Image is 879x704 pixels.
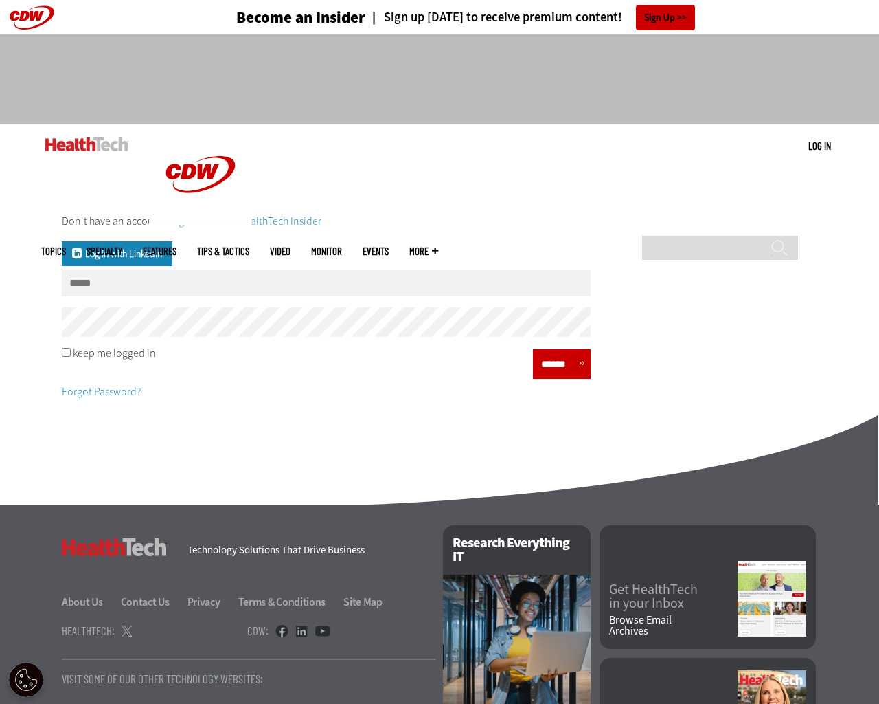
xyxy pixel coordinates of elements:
a: Sign Up [636,5,695,30]
iframe: advertisement [190,48,689,110]
a: MonITor [311,246,342,256]
a: Forgot Password? [62,384,141,399]
div: Cookie Settings [9,663,43,697]
a: Browse EmailArchives [609,615,738,637]
a: Log in [808,140,831,152]
span: Topics [41,246,66,256]
a: Privacy [187,595,236,609]
img: Home [149,124,252,225]
span: Specialty [87,246,122,256]
a: Terms & Conditions [238,595,342,609]
a: Contact Us [121,595,185,609]
img: newsletter screenshot [738,561,806,637]
h4: Technology Solutions That Drive Business [187,545,426,555]
a: Become an Insider [185,10,365,25]
a: Features [143,246,176,256]
button: Open Preferences [9,663,43,697]
a: Site Map [343,595,383,609]
h3: Become an Insider [236,10,365,25]
a: Sign up [DATE] to receive premium content! [365,11,622,24]
a: Tips & Tactics [197,246,249,256]
a: Get HealthTechin your Inbox [609,583,738,610]
h3: HealthTech [62,538,167,556]
div: User menu [808,139,831,153]
a: About Us [62,595,119,609]
p: Visit Some Of Our Other Technology Websites: [62,673,436,685]
h4: CDW: [247,625,269,637]
h2: Research Everything IT [443,525,591,575]
h4: HealthTech: [62,625,115,637]
a: Video [270,246,290,256]
span: More [409,246,438,256]
img: Home [45,137,128,151]
a: CDW [149,214,252,229]
a: Events [363,246,389,256]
